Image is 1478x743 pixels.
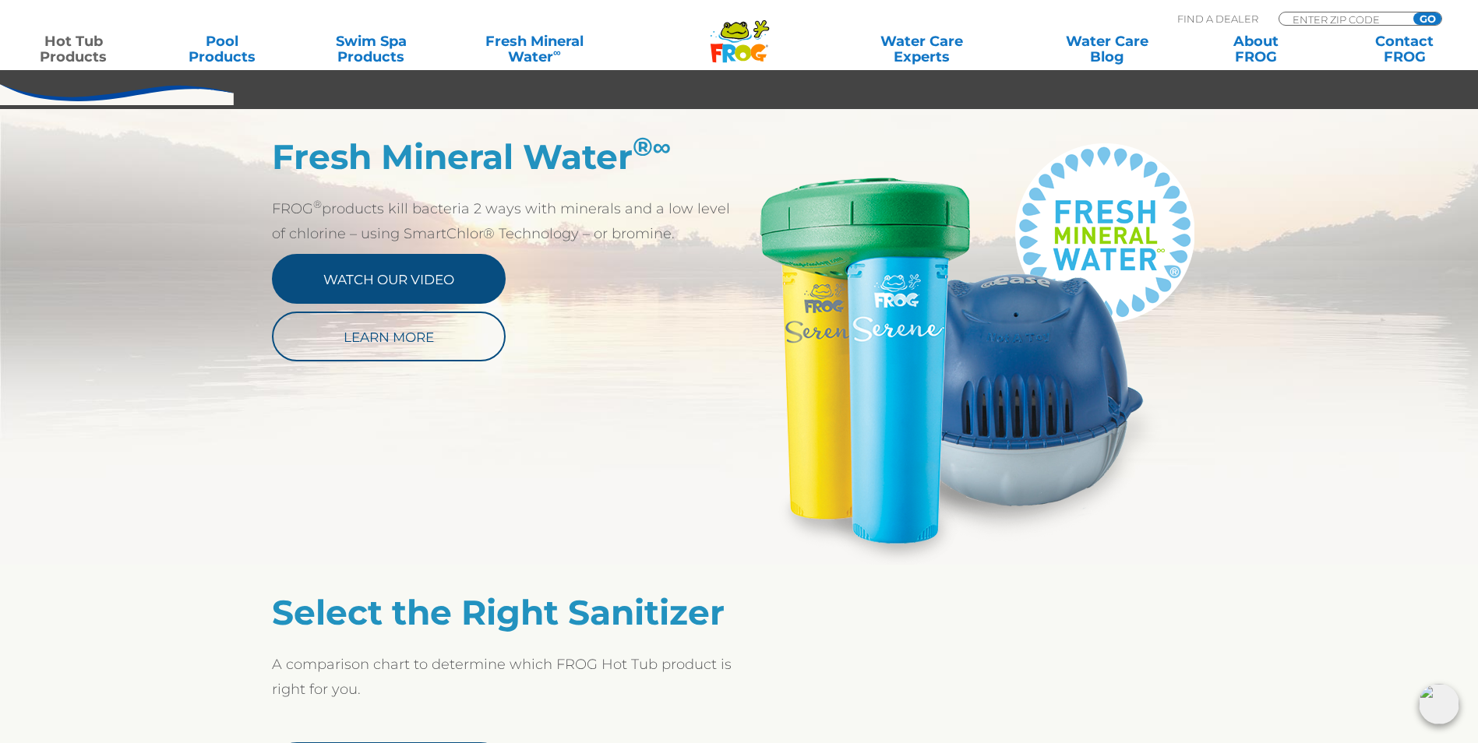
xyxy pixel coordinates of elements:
[633,131,672,162] sup: ®
[16,33,132,65] a: Hot TubProducts
[272,652,739,702] p: A comparison chart to determine which FROG Hot Tub product is right for you.
[272,136,739,177] h2: Fresh Mineral Water
[553,46,561,58] sup: ∞
[828,33,1016,65] a: Water CareExperts
[462,33,607,65] a: Fresh MineralWater∞
[1346,33,1462,65] a: ContactFROG
[272,312,506,361] a: Learn More
[1177,12,1258,26] p: Find A Dealer
[739,136,1207,565] img: Serene_@ease_FMW
[272,196,739,246] p: FROG products kill bacteria 2 ways with minerals and a low level of chlorine – using SmartChlor® ...
[313,33,429,65] a: Swim SpaProducts
[313,198,322,210] sup: ®
[1198,33,1314,65] a: AboutFROG
[1413,12,1441,25] input: GO
[1049,33,1165,65] a: Water CareBlog
[1419,684,1459,724] img: openIcon
[272,592,739,632] h2: Select the Right Sanitizer
[1291,12,1396,26] input: Zip Code Form
[272,254,506,304] a: Watch Our Video
[653,131,672,162] em: ∞
[164,33,280,65] a: PoolProducts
